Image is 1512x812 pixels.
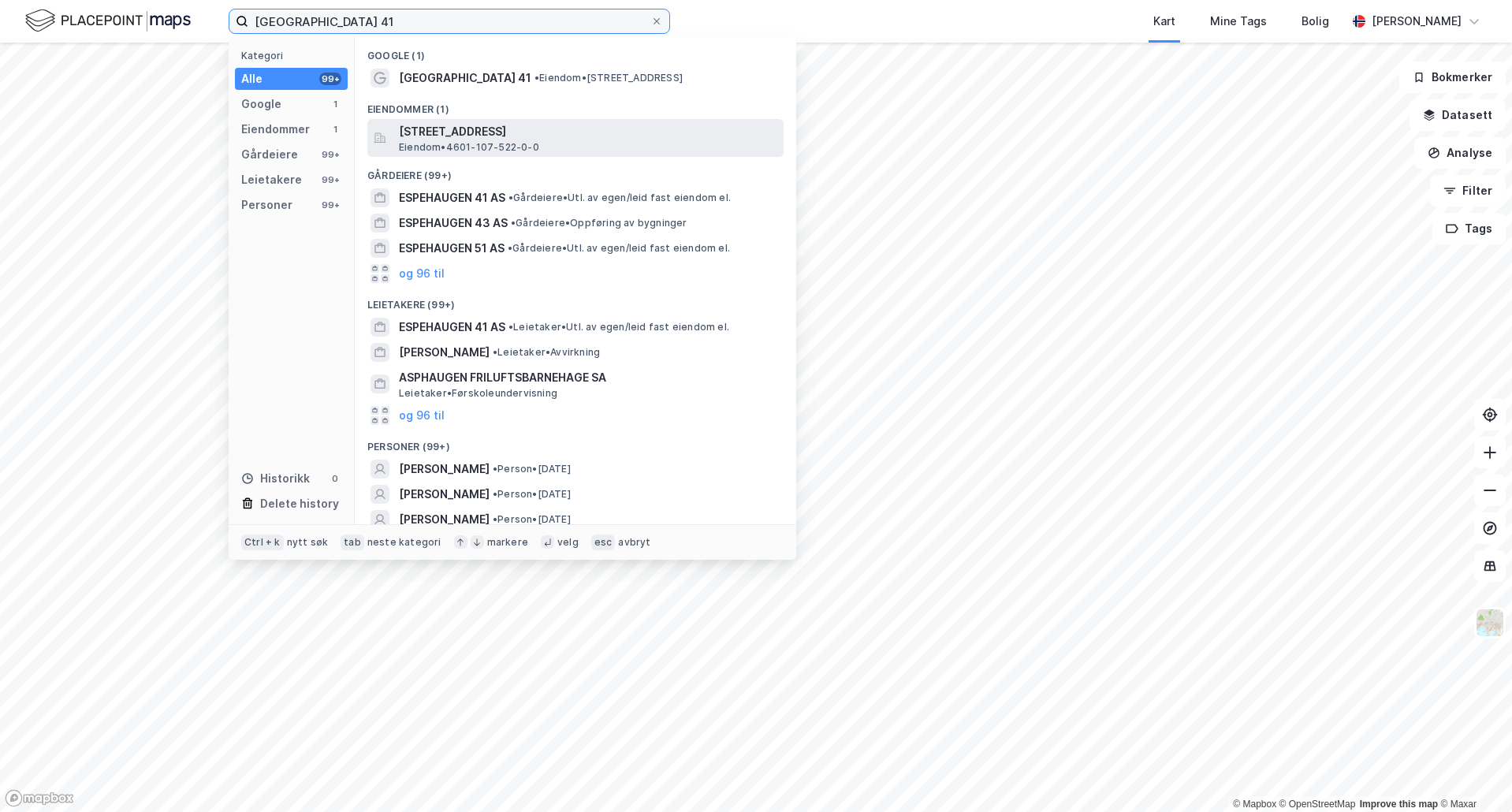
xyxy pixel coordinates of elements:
[329,98,341,110] div: 1
[1433,736,1512,812] iframe: Chat Widget
[319,73,341,85] div: 99+
[493,488,497,500] span: •
[367,536,441,549] div: neste kategori
[493,346,497,358] span: •
[1153,12,1175,31] div: Kart
[1410,99,1506,131] button: Datasett
[329,123,341,136] div: 1
[557,536,579,549] div: velg
[241,69,263,88] div: Alle
[399,264,445,283] button: og 96 til
[493,488,571,501] span: Person • [DATE]
[1302,12,1329,31] div: Bolig
[534,72,683,84] span: Eiendom • [STREET_ADDRESS]
[287,536,329,549] div: nytt søk
[493,463,571,475] span: Person • [DATE]
[1432,213,1506,244] button: Tags
[241,535,284,550] div: Ctrl + k
[493,346,600,359] span: Leietaker • Avvirkning
[399,510,490,529] span: [PERSON_NAME]
[1279,799,1356,810] a: OpenStreetMap
[511,217,687,229] span: Gårdeiere • Oppføring av bygninger
[508,321,729,333] span: Leietaker • Utl. av egen/leid fast eiendom el.
[534,72,539,84] span: •
[355,37,796,65] div: Google (1)
[355,91,796,119] div: Eiendommer (1)
[355,157,796,185] div: Gårdeiere (99+)
[399,318,505,337] span: ESPEHAUGEN 41 AS
[399,387,557,400] span: Leietaker • Førskoleundervisning
[1414,137,1506,169] button: Analyse
[508,192,731,204] span: Gårdeiere • Utl. av egen/leid fast eiendom el.
[329,472,341,485] div: 0
[1433,736,1512,812] div: Kontrollprogram for chat
[1233,799,1276,810] a: Mapbox
[341,535,364,550] div: tab
[399,188,505,207] span: ESPEHAUGEN 41 AS
[399,122,777,141] span: [STREET_ADDRESS]
[355,428,796,456] div: Personer (99+)
[399,214,508,233] span: ESPEHAUGEN 43 AS
[399,239,505,258] span: ESPEHAUGEN 51 AS
[618,536,650,549] div: avbryt
[399,141,539,154] span: Eiendom • 4601-107-522-0-0
[399,368,777,387] span: ASPHAUGEN FRILUFTSBARNEHAGE SA
[508,321,513,333] span: •
[241,469,310,488] div: Historikk
[260,494,339,513] div: Delete history
[493,513,571,526] span: Person • [DATE]
[493,513,497,525] span: •
[399,460,490,479] span: [PERSON_NAME]
[399,343,490,362] span: [PERSON_NAME]
[25,7,191,35] img: logo.f888ab2527a4732fd821a326f86c7f29.svg
[319,199,341,211] div: 99+
[1475,608,1505,638] img: Z
[248,9,650,33] input: Søk på adresse, matrikkel, gårdeiere, leietakere eller personer
[241,145,298,164] div: Gårdeiere
[1430,175,1506,207] button: Filter
[241,50,348,61] div: Kategori
[493,463,497,475] span: •
[1210,12,1267,31] div: Mine Tags
[399,69,531,88] span: [GEOGRAPHIC_DATA] 41
[241,170,302,189] div: Leietakere
[241,196,292,214] div: Personer
[508,192,513,203] span: •
[241,95,281,114] div: Google
[1399,61,1506,93] button: Bokmerker
[399,485,490,504] span: [PERSON_NAME]
[399,406,445,425] button: og 96 til
[241,120,310,139] div: Eiendommer
[1360,799,1438,810] a: Improve this map
[319,173,341,186] div: 99+
[591,535,616,550] div: esc
[487,536,528,549] div: markere
[508,242,730,255] span: Gårdeiere • Utl. av egen/leid fast eiendom el.
[5,789,74,807] a: Mapbox homepage
[1372,12,1462,31] div: [PERSON_NAME]
[508,242,512,254] span: •
[355,286,796,315] div: Leietakere (99+)
[511,217,516,229] span: •
[319,148,341,161] div: 99+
